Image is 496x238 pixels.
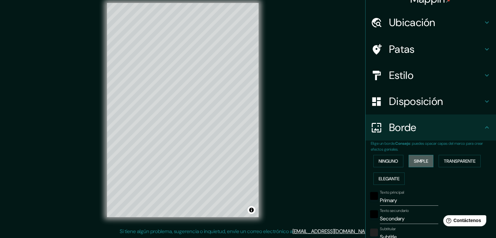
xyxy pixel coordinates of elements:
button: negro [370,192,378,200]
font: Texto secundario [380,208,409,213]
font: Elegante [379,176,399,182]
iframe: Lanzador de widgets de ayuda [438,213,489,231]
font: Texto principal [380,190,404,195]
div: Disposición [366,88,496,114]
button: Simple [409,155,433,167]
button: Transparente [439,155,481,167]
div: Estilo [366,62,496,88]
font: Disposición [389,95,443,108]
button: Activar o desactivar atribución [248,206,255,214]
div: Patas [366,36,496,62]
font: Estilo [389,68,413,82]
font: Ninguno [379,158,398,164]
font: Transparente [444,158,475,164]
button: color-222222 [370,229,378,236]
font: Patas [389,42,415,56]
a: [EMAIL_ADDRESS][DOMAIN_NAME] [293,228,373,235]
font: Si tiene algún problema, sugerencia o inquietud, envíe un correo electrónico a [120,228,293,235]
font: Subtitular [380,226,396,231]
div: Borde [366,114,496,141]
font: Consejo [395,141,410,146]
font: Borde [389,121,416,134]
button: negro [370,210,378,218]
font: Simple [414,158,428,164]
button: Ninguno [373,155,403,167]
font: : puedes opacar capas del marco para crear efectos geniales. [371,141,483,152]
font: Elige un borde. [371,141,395,146]
font: Ubicación [389,16,435,29]
div: Ubicación [366,9,496,36]
button: Elegante [373,172,405,185]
